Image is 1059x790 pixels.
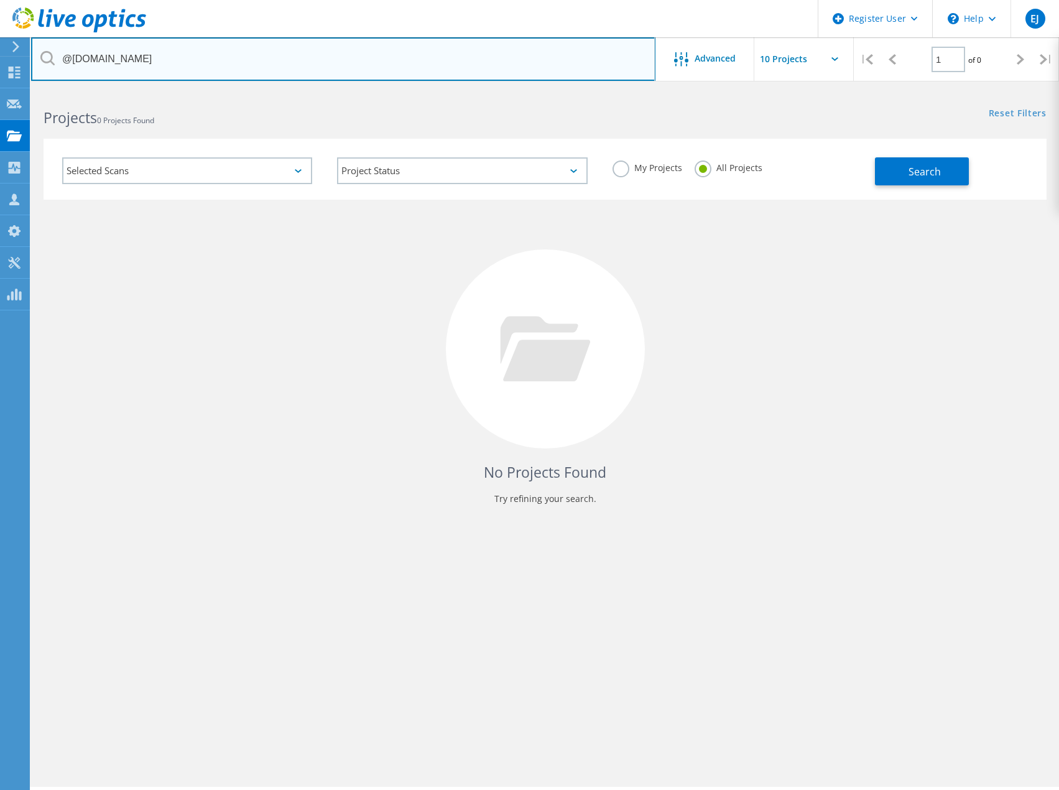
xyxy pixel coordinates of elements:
[948,13,959,24] svg: \n
[854,37,879,81] div: |
[44,108,97,128] b: Projects
[875,157,969,185] button: Search
[56,489,1034,509] p: Try refining your search.
[695,160,762,172] label: All Projects
[62,157,312,184] div: Selected Scans
[695,54,736,63] span: Advanced
[1030,14,1039,24] span: EJ
[909,165,941,179] span: Search
[968,55,981,65] span: of 0
[989,109,1047,119] a: Reset Filters
[613,160,682,172] label: My Projects
[337,157,587,184] div: Project Status
[31,37,655,81] input: Search projects by name, owner, ID, company, etc
[12,26,146,35] a: Live Optics Dashboard
[56,462,1034,483] h4: No Projects Found
[1034,37,1059,81] div: |
[97,115,154,126] span: 0 Projects Found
